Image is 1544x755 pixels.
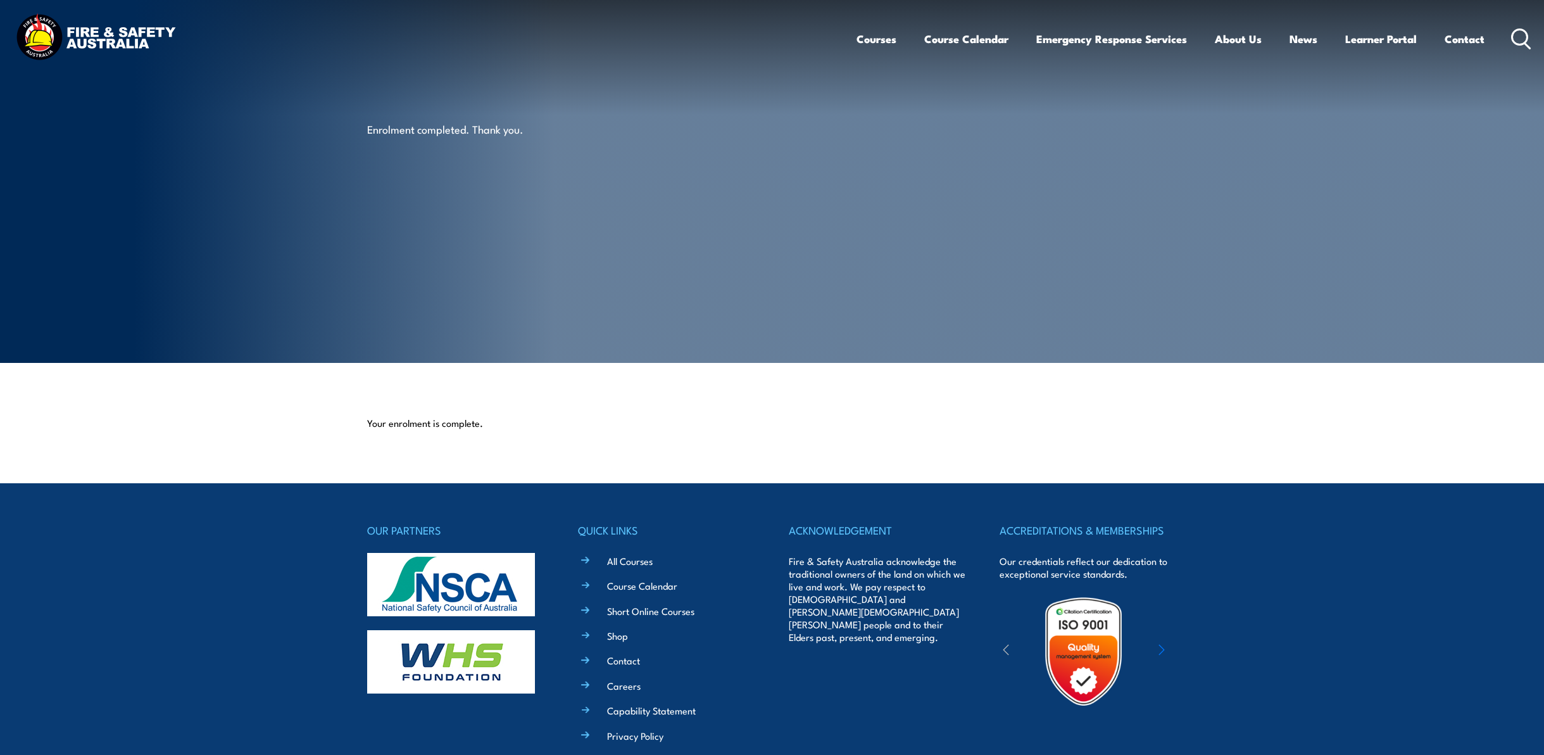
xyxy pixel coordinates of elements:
a: Careers [607,679,641,692]
p: Your enrolment is complete. [367,417,1177,429]
a: Capability Statement [607,704,696,717]
img: Untitled design (19) [1028,596,1139,707]
a: Course Calendar [607,579,677,592]
h4: ACKNOWLEDGEMENT [789,521,966,539]
h4: QUICK LINKS [578,521,755,539]
img: ewpa-logo [1139,630,1250,673]
a: Emergency Response Services [1036,22,1187,56]
a: About Us [1215,22,1262,56]
img: nsca-logo-footer [367,553,535,616]
h4: ACCREDITATIONS & MEMBERSHIPS [1000,521,1177,539]
p: Fire & Safety Australia acknowledge the traditional owners of the land on which we live and work.... [789,555,966,644]
a: News [1290,22,1317,56]
a: Privacy Policy [607,729,663,742]
p: Our credentials reflect our dedication to exceptional service standards. [1000,555,1177,580]
img: whs-logo-footer [367,630,535,694]
a: Learner Portal [1345,22,1417,56]
a: Courses [857,22,896,56]
h4: OUR PARTNERS [367,521,544,539]
a: Short Online Courses [607,604,694,618]
p: Enrolment completed. Thank you. [367,122,598,136]
a: Contact [607,654,640,667]
a: All Courses [607,554,653,568]
a: Course Calendar [924,22,1008,56]
a: Shop [607,629,628,642]
a: Contact [1445,22,1484,56]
